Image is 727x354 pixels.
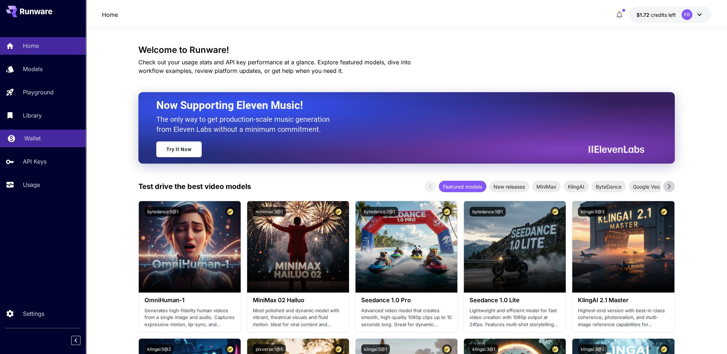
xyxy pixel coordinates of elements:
[489,181,529,192] div: New releases
[23,88,54,96] p: Playground
[361,207,398,216] button: bytedance:2@1
[637,12,651,18] span: $1.72
[225,207,235,216] button: Certified Model – Vetted for best performance and includes a commercial license.
[470,207,506,216] button: bytedance:1@1
[578,344,607,354] button: klingai:3@2
[253,297,343,304] h3: MiniMax 02 Hailuo
[23,111,42,120] p: Library
[144,344,174,354] button: klingai:5@2
[156,141,202,157] a: Try It Now
[139,201,241,293] img: alt
[23,309,44,318] p: Settings
[144,297,235,304] h3: OmniHuman‑1
[334,207,343,216] button: Certified Model – Vetted for best performance and includes a commercial license.
[24,134,41,143] p: Wallet
[578,207,607,216] button: klingai:5@3
[138,181,251,192] p: Test drive the best video models
[439,183,486,190] span: Featured models
[361,297,452,304] h3: Seedance 1.0 Pro
[651,12,676,18] span: credits left
[629,183,664,190] span: Google Veo
[464,201,566,293] img: alt
[253,207,286,216] button: minimax:3@1
[138,59,411,74] span: Check out your usage stats and API key performance at a glance. Explore featured models, dive int...
[470,297,560,304] h3: Seedance 1.0 Lite
[578,307,668,328] p: Highest-end version with best-in-class coherence, photorealism, and multi-image reference capabil...
[334,344,343,354] button: Certified Model – Vetted for best performance and includes a commercial license.
[225,344,235,354] button: Certified Model – Vetted for best performance and includes a commercial license.
[572,201,674,293] img: alt
[23,41,39,50] p: Home
[470,344,498,354] button: klingai:3@1
[682,9,692,20] div: FR
[637,11,676,19] div: $1.7194
[564,183,589,190] span: KlingAI
[156,99,639,112] h2: Now Supporting Eleven Music!
[77,334,86,347] div: Collapse sidebar
[442,344,452,354] button: Certified Model – Vetted for best performance and includes a commercial license.
[659,207,669,216] button: Certified Model – Vetted for best performance and includes a commercial license.
[659,344,669,354] button: Certified Model – Vetted for best performance and includes a commercial license.
[144,207,181,216] button: bytedance:5@1
[578,297,668,304] h3: KlingAI 2.1 Master
[550,207,560,216] button: Certified Model – Vetted for best performance and includes a commercial license.
[156,114,335,134] p: The only way to get production-scale music generation from Eleven Labs without a minimum commitment.
[144,307,235,328] p: Generates high-fidelity human videos from a single image and audio. Captures expressive motion, l...
[629,6,711,23] button: $1.7194FR
[23,157,46,166] p: API Keys
[532,181,561,192] div: MiniMax
[138,45,675,55] h3: Welcome to Runware!
[253,307,343,328] p: Most polished and dynamic model with vibrant, theatrical visuals and fluid motion. Ideal for vira...
[629,181,664,192] div: Google Veo
[23,180,40,189] p: Usage
[489,183,529,190] span: New releases
[361,307,452,328] p: Advanced video model that creates smooth, high-quality 1080p clips up to 10 seconds long. Great f...
[439,181,486,192] div: Featured models
[23,65,43,73] p: Models
[71,336,80,345] button: Collapse sidebar
[550,344,560,354] button: Certified Model – Vetted for best performance and includes a commercial license.
[253,344,286,354] button: pixverse:1@5
[564,181,589,192] div: KlingAI
[102,10,118,19] nav: breadcrumb
[532,183,561,190] span: MiniMax
[361,344,390,354] button: klingai:5@1
[591,183,626,190] span: ByteDance
[247,201,349,293] img: alt
[442,207,452,216] button: Certified Model – Vetted for best performance and includes a commercial license.
[102,10,118,19] a: Home
[591,181,626,192] div: ByteDance
[470,307,560,328] p: Lightweight and efficient model for fast video creation with 1080p output at 24fps. Features mult...
[355,201,457,293] img: alt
